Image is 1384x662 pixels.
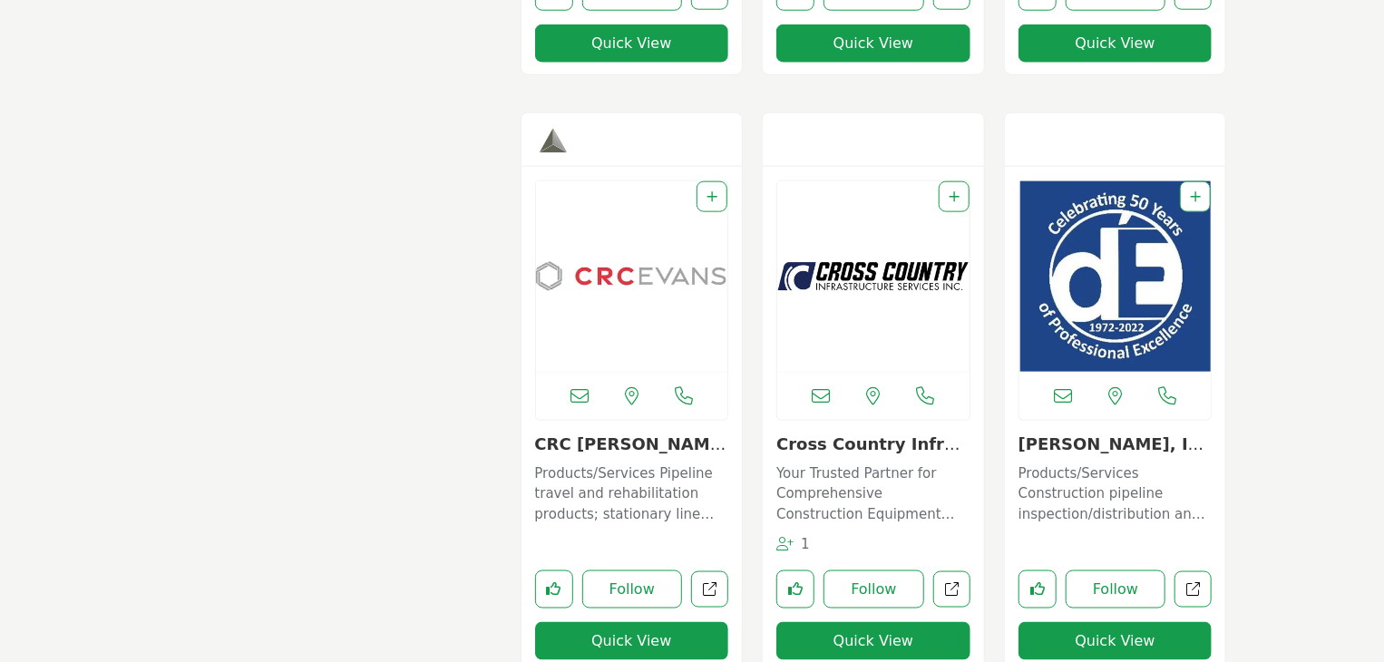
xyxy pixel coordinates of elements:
span: 1 [801,536,810,552]
a: Open cross-country-infrastructure-services in new tab [933,571,970,608]
img: d'Escoto, Inc. [1019,181,1212,372]
a: Products/Services Pipeline travel and rehabilitation products; stationary line pipe processing an... [535,459,729,525]
button: Like listing [776,570,814,608]
a: Open Listing in new tab [1019,181,1212,372]
button: Follow [824,570,924,608]
a: Products/Services Construction pipeline inspection/distribution and transmission; construction ma... [1019,459,1213,525]
a: Open descoto-inc in new tab [1174,571,1212,608]
img: Silver Sponsors Badge Icon [540,127,567,154]
button: Quick View [535,622,729,660]
button: Like listing [535,570,573,608]
button: Follow [1066,570,1166,608]
div: Followers [776,534,810,555]
p: Products/Services Construction pipeline inspection/distribution and transmission; construction ma... [1019,463,1213,525]
a: [PERSON_NAME], Inc. [1019,434,1204,473]
img: Cross Country Infrastructure Services [777,181,970,372]
button: Quick View [776,622,970,660]
button: Like listing [1019,570,1057,608]
a: Open Listing in new tab [777,181,970,372]
h3: Cross Country Infrastructure Services [776,434,970,454]
a: Open crc-evans-pipeline-international-inc in new tab [691,571,728,608]
a: Your Trusted Partner for Comprehensive Construction Equipment and Supplies Nationwide This compan... [776,459,970,525]
h3: d'Escoto, Inc. [1019,434,1213,454]
button: Quick View [1019,24,1213,63]
a: Add To List [1190,190,1201,204]
button: Follow [582,570,683,608]
button: Quick View [776,24,970,63]
img: CRC Evans Pipeline International, Inc. [536,181,728,372]
p: Products/Services Pipeline travel and rehabilitation products; stationary line pipe processing an... [535,463,729,525]
p: Your Trusted Partner for Comprehensive Construction Equipment and Supplies Nationwide This compan... [776,463,970,525]
button: Quick View [1019,622,1213,660]
button: Quick View [535,24,729,63]
a: CRC [PERSON_NAME] Pipeline I... [535,434,726,473]
h3: CRC Evans Pipeline International, Inc. [535,434,729,454]
a: Open Listing in new tab [536,181,728,372]
a: Cross Country Infras... [776,434,960,473]
a: Add To List [949,190,960,204]
a: Add To List [707,190,717,204]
